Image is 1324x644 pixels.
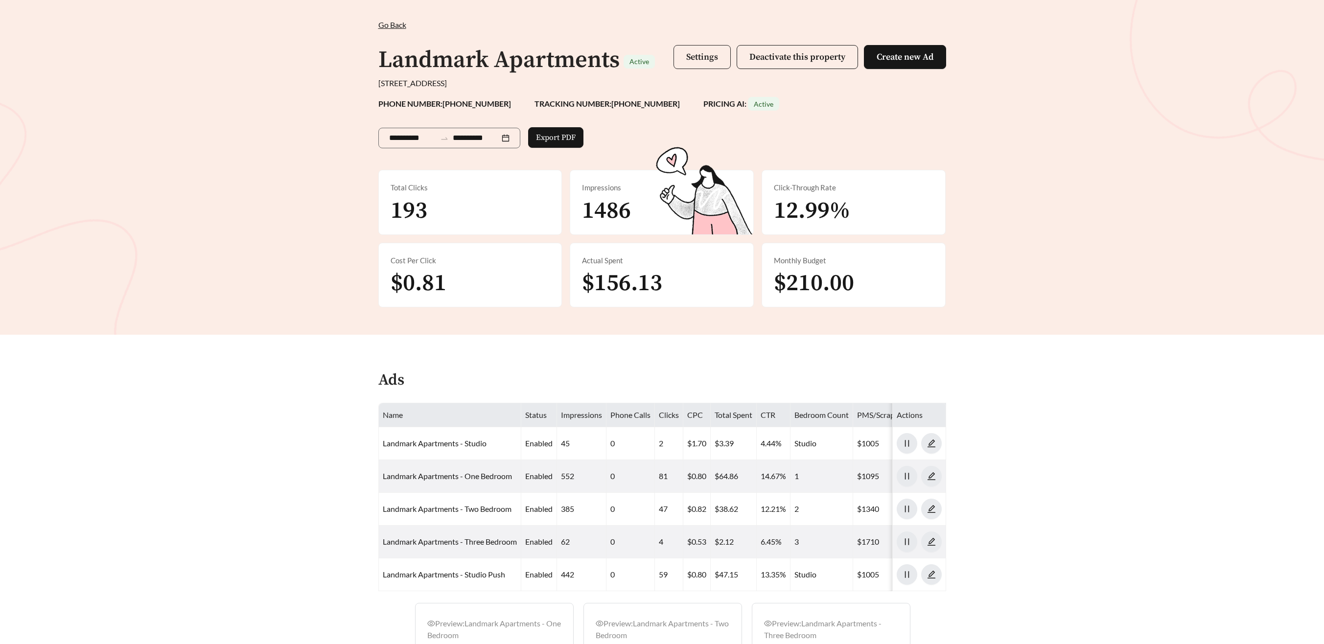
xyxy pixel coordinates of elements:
span: eye [764,620,772,627]
span: 12.99% [774,196,850,226]
span: 193 [391,196,427,226]
button: Settings [674,45,731,69]
button: edit [921,466,942,486]
th: PMS/Scraper Unit Price [853,403,941,427]
span: enabled [525,504,553,513]
a: Landmark Apartments - Three Bedroom [383,537,517,546]
td: 0 [606,526,655,558]
button: pause [897,531,917,552]
a: edit [921,504,942,513]
span: 1486 [582,196,631,226]
div: Monthly Budget [774,255,933,266]
strong: PRICING AI: [703,99,779,108]
td: 4 [655,526,683,558]
button: pause [897,499,917,519]
td: $0.82 [683,493,711,526]
button: edit [921,433,942,454]
span: pause [897,537,917,546]
td: $1095 [853,460,941,493]
td: 81 [655,460,683,493]
div: Preview: Landmark Apartments - Three Bedroom [764,618,898,641]
a: edit [921,438,942,448]
th: Bedroom Count [790,403,853,427]
th: Name [379,403,521,427]
h1: Landmark Apartments [378,46,620,75]
div: Preview: Landmark Apartments - One Bedroom [427,618,561,641]
span: enabled [525,471,553,481]
td: 62 [557,526,606,558]
button: edit [921,531,942,552]
span: pause [897,439,917,448]
strong: TRACKING NUMBER: [PHONE_NUMBER] [534,99,680,108]
a: edit [921,570,942,579]
td: 385 [557,493,606,526]
span: Active [629,57,649,66]
td: 4.44% [757,427,790,460]
td: 442 [557,558,606,591]
span: $156.13 [582,269,662,298]
td: 45 [557,427,606,460]
td: 1 [790,460,853,493]
th: Status [521,403,557,427]
td: 0 [606,460,655,493]
td: $38.62 [711,493,757,526]
button: pause [897,466,917,486]
div: Impressions [582,182,742,193]
span: Deactivate this property [749,51,845,63]
td: 47 [655,493,683,526]
td: $0.53 [683,526,711,558]
td: $1005 [853,558,941,591]
td: 3 [790,526,853,558]
td: $47.15 [711,558,757,591]
button: Deactivate this property [737,45,858,69]
span: eye [596,620,604,627]
div: Cost Per Click [391,255,550,266]
button: Export PDF [528,127,583,148]
a: Landmark Apartments - One Bedroom [383,471,512,481]
button: Create new Ad [864,45,946,69]
span: CPC [687,410,703,419]
div: Total Clicks [391,182,550,193]
td: $3.39 [711,427,757,460]
td: $0.80 [683,460,711,493]
div: Click-Through Rate [774,182,933,193]
td: Studio [790,558,853,591]
span: Settings [686,51,718,63]
td: 14.67% [757,460,790,493]
span: pause [897,505,917,513]
th: Clicks [655,403,683,427]
td: $2.12 [711,526,757,558]
td: Studio [790,427,853,460]
span: edit [922,537,941,546]
td: $0.80 [683,558,711,591]
span: enabled [525,570,553,579]
button: pause [897,564,917,585]
td: $1340 [853,493,941,526]
a: Landmark Apartments - Two Bedroom [383,504,511,513]
strong: PHONE NUMBER: [PHONE_NUMBER] [378,99,511,108]
span: Create new Ad [877,51,933,63]
h4: Ads [378,372,404,389]
span: enabled [525,537,553,546]
td: $64.86 [711,460,757,493]
span: eye [427,620,435,627]
span: swap-right [440,134,449,143]
a: Landmark Apartments - Studio Push [383,570,505,579]
th: Impressions [557,403,606,427]
span: pause [897,472,917,481]
span: $210.00 [774,269,854,298]
a: edit [921,471,942,481]
td: 13.35% [757,558,790,591]
td: 0 [606,493,655,526]
span: pause [897,570,917,579]
td: 12.21% [757,493,790,526]
td: 2 [655,427,683,460]
td: $1.70 [683,427,711,460]
span: Export PDF [536,132,576,143]
span: edit [922,505,941,513]
a: edit [921,537,942,546]
div: Preview: Landmark Apartments - Two Bedroom [596,618,730,641]
span: Go Back [378,20,406,29]
td: 6.45% [757,526,790,558]
td: 2 [790,493,853,526]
